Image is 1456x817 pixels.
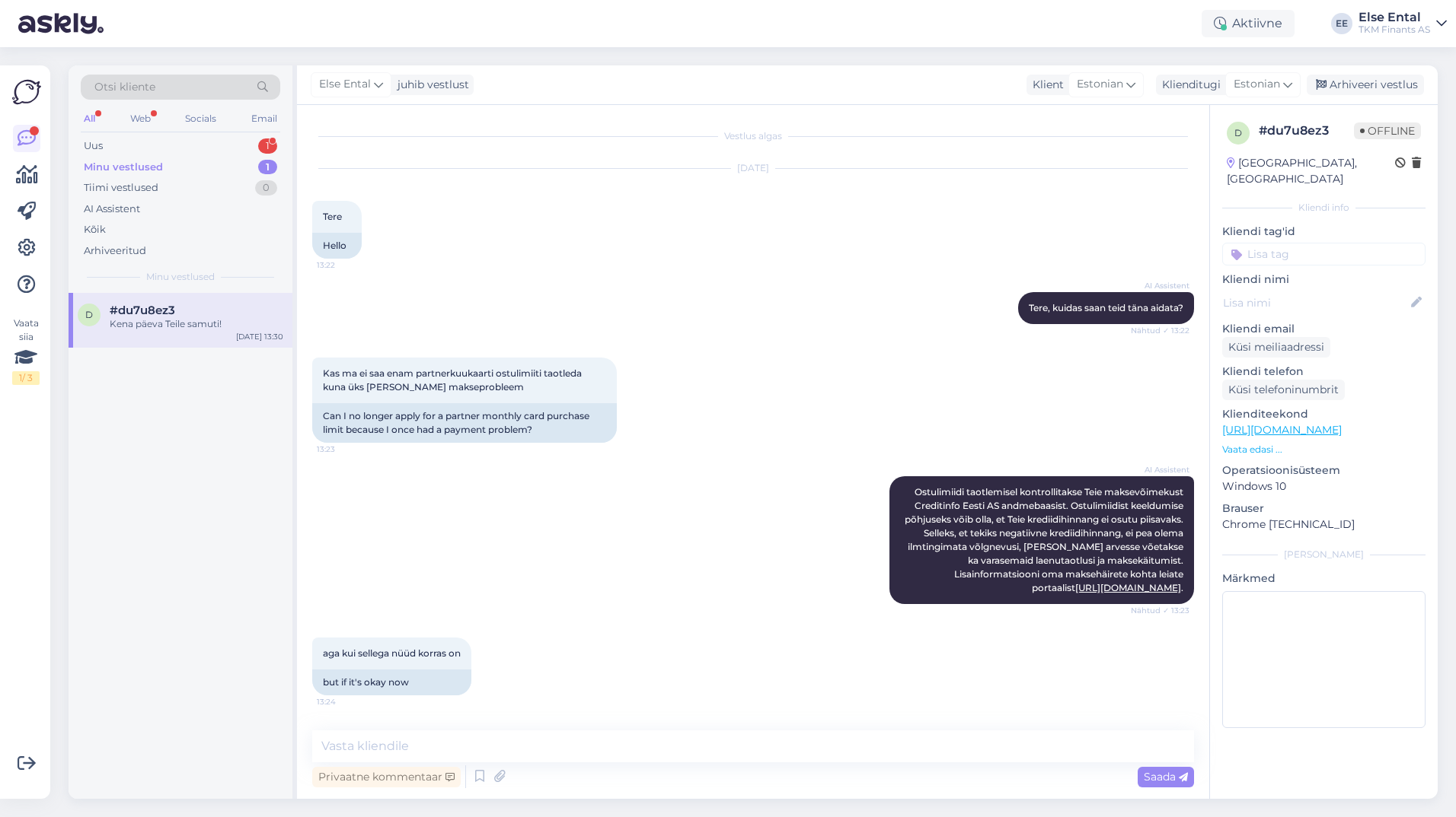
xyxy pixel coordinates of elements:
img: Askly Logo [12,78,41,106]
input: Lisa nimi [1223,294,1408,311]
div: EE [1331,13,1352,34]
p: Vaata edasi ... [1222,443,1426,456]
span: Else Ental [319,76,371,93]
span: Estonian [1234,76,1280,93]
span: aga kui sellega nüüd korras on [323,647,461,659]
div: Email [248,109,280,129]
div: Uus [84,138,103,154]
div: Else Ental [1359,11,1430,24]
div: [DATE] 13:30 [236,331,283,342]
p: Märkmed [1222,571,1426,587]
span: Tere, kuidas saan teid täna aidata? [1029,302,1183,313]
div: # du7u8ez3 [1259,122,1354,140]
div: Klienditugi [1156,77,1221,93]
span: 13:23 [317,443,374,455]
a: Else EntalTKM Finants AS [1359,11,1447,36]
span: #du7u8ez3 [110,304,175,317]
a: [URL][DOMAIN_NAME] [1222,423,1342,437]
div: Vestlus algas [312,129,1194,143]
span: Offline [1354,122,1421,139]
div: Aktiivne [1202,10,1295,37]
span: 13:22 [317,259,374,271]
div: 0 [255,180,277,196]
p: Brauser [1222,501,1426,517]
p: Kliendi nimi [1222,272,1426,288]
div: Socials [182,109,219,129]
span: Tere [323,211,342,222]
div: Küsi telefoninumbrit [1222,380,1345,400]
div: Vaata siia [12,316,40,385]
div: Web [127,109,154,129]
span: Kas ma ei saa enam partnerkuukaarti ostulimiiti taotleda kuna üks [PERSON_NAME] makseprobleem [323,367,584,393]
span: d [1234,127,1242,138]
div: [GEOGRAPHIC_DATA], [GEOGRAPHIC_DATA] [1227,155,1395,187]
div: All [81,109,98,129]
div: Hello [312,233,362,259]
div: Küsi meiliaadressi [1222,337,1330,358]
input: Lisa tag [1222,243,1426,265]
p: Operatsioonisüsteem [1222,463,1426,478]
p: Kliendi tag'id [1222,224,1426,240]
div: [DATE] [312,161,1194,175]
span: Saada [1144,770,1188,784]
div: Can I no longer apply for a partner monthly card purchase limit because I once had a payment prob... [312,403,617,443]
span: d [85,309,93,320]
p: Kliendi email [1222,321,1426,337]
p: Chrome [TECHNICAL_ID] [1222,517,1426,532]
p: Klienditeekond [1222,406,1426,422]
span: 13:24 [317,696,374,707]
div: Kena päeva Teile samuti! [110,317,283,331]
div: Tiimi vestlused [84,180,158,196]
div: Arhiveeritud [84,243,146,259]
div: Kliendi info [1222,201,1426,215]
span: Estonian [1077,76,1123,93]
div: Klient [1027,77,1064,93]
div: Privaatne kommentaar [312,767,461,787]
div: juhib vestlust [391,77,469,93]
div: 1 [258,160,277,175]
a: [URL][DOMAIN_NAME] [1075,582,1181,593]
div: 1 / 3 [12,371,40,385]
div: Kõik [84,222,106,237]
div: but if it's okay now [312,669,471,695]
span: AI Assistent [1132,280,1189,291]
span: Otsi kliente [94,79,155,95]
div: [PERSON_NAME] [1222,548,1426,561]
div: Arhiveeri vestlus [1307,75,1424,95]
p: Windows 10 [1222,478,1426,494]
div: 1 [258,138,277,154]
div: Minu vestlused [84,160,163,175]
div: AI Assistent [84,202,140,217]
span: AI Assistent [1132,464,1189,475]
span: Nähtud ✓ 13:23 [1131,605,1189,616]
p: Kliendi telefon [1222,364,1426,380]
div: TKM Finants AS [1359,24,1430,36]
span: Minu vestlused [146,270,215,284]
span: Ostulimiidi taotlemisel kontrollitakse Teie maksevõimekust Creditinfo Eesti AS andmebaasist. Ostu... [905,486,1186,593]
span: Nähtud ✓ 13:22 [1131,325,1189,336]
